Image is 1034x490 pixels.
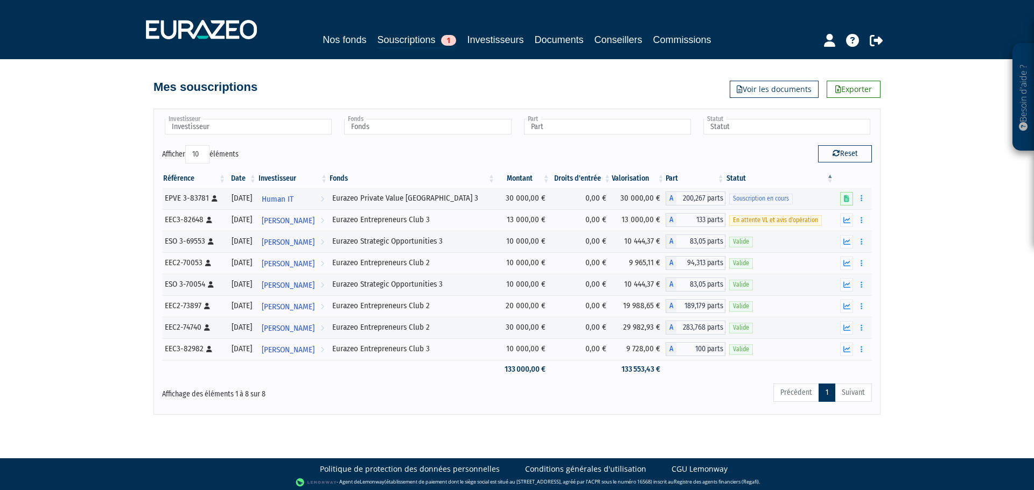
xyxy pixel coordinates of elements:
[729,258,753,268] span: Valide
[729,215,822,225] span: En attente VL et avis d'opération
[676,321,725,335] span: 283,768 parts
[230,193,254,204] div: [DATE]
[262,189,294,209] span: Human IT
[165,236,223,247] div: ESO 3-69553
[257,295,329,317] a: [PERSON_NAME]
[666,213,676,227] span: A
[146,20,257,39] img: 1732889491-logotype_eurazeo_blanc_rvb.png
[666,235,676,248] span: A
[496,317,551,338] td: 30 000,00 €
[551,317,612,338] td: 0,00 €
[165,300,223,311] div: EEC2-73897
[729,194,793,204] span: Souscription en cours
[227,169,257,188] th: Date: activer pour trier la colonne par ordre croissant
[162,169,227,188] th: Référence : activer pour trier la colonne par ordre croissant
[612,295,665,317] td: 19 988,65 €
[320,275,324,295] i: Voir l'investisseur
[230,214,254,225] div: [DATE]
[551,338,612,360] td: 0,00 €
[674,478,759,485] a: Registre des agents financiers (Regafi)
[496,209,551,231] td: 13 000,00 €
[612,209,665,231] td: 13 000,00 €
[165,322,223,333] div: EEC2-74740
[441,35,456,46] span: 1
[230,279,254,290] div: [DATE]
[165,257,223,268] div: EEC2-70053
[206,346,212,352] i: [Français] Personne physique
[185,145,209,164] select: Afficheréléments
[676,278,725,292] span: 83,05 parts
[551,169,612,188] th: Droits d'entrée: activer pour trier la colonne par ordre croissant
[595,32,642,47] a: Conseillers
[320,464,500,474] a: Politique de protection des données personnelles
[257,317,329,338] a: [PERSON_NAME]
[230,300,254,311] div: [DATE]
[612,252,665,274] td: 9 965,11 €
[206,217,212,223] i: [Français] Personne physique
[332,343,492,354] div: Eurazeo Entrepreneurs Club 3
[329,169,496,188] th: Fonds: activer pour trier la colonne par ordre croissant
[165,214,223,225] div: EEC3-82648
[320,211,324,231] i: Voir l'investisseur
[204,324,210,331] i: [Français] Personne physique
[257,252,329,274] a: [PERSON_NAME]
[666,321,676,335] span: A
[262,211,315,231] span: [PERSON_NAME]
[262,254,315,274] span: [PERSON_NAME]
[551,295,612,317] td: 0,00 €
[653,32,711,47] a: Commissions
[666,235,725,248] div: A - Eurazeo Strategic Opportunities 3
[496,231,551,252] td: 10 000,00 €
[162,145,239,164] label: Afficher éléments
[551,252,612,274] td: 0,00 €
[666,342,725,356] div: A - Eurazeo Entrepreneurs Club 3
[257,338,329,360] a: [PERSON_NAME]
[320,254,324,274] i: Voir l'investisseur
[320,340,324,360] i: Voir l'investisseur
[262,318,315,338] span: [PERSON_NAME]
[612,188,665,209] td: 30 000,00 €
[332,236,492,247] div: Eurazeo Strategic Opportunities 3
[496,252,551,274] td: 10 000,00 €
[320,318,324,338] i: Voir l'investisseur
[262,232,315,252] span: [PERSON_NAME]
[525,464,646,474] a: Conditions générales d'utilisation
[676,191,725,205] span: 200,267 parts
[496,274,551,295] td: 10 000,00 €
[818,145,872,162] button: Reset
[729,344,753,354] span: Valide
[496,188,551,209] td: 30 000,00 €
[496,360,551,379] td: 133 000,00 €
[676,299,725,313] span: 189,179 parts
[666,299,725,313] div: A - Eurazeo Entrepreneurs Club 2
[725,169,835,188] th: Statut : activer pour trier la colonne par ordre d&eacute;croissant
[1017,49,1030,146] p: Besoin d'aide ?
[819,384,835,402] a: 1
[11,477,1023,488] div: - Agent de (établissement de paiement dont le siège social est situé au [STREET_ADDRESS], agréé p...
[612,231,665,252] td: 10 444,37 €
[332,300,492,311] div: Eurazeo Entrepreneurs Club 2
[551,209,612,231] td: 0,00 €
[257,274,329,295] a: [PERSON_NAME]
[666,191,725,205] div: A - Eurazeo Private Value Europe 3
[496,295,551,317] td: 20 000,00 €
[666,213,725,227] div: A - Eurazeo Entrepreneurs Club 3
[153,81,257,94] h4: Mes souscriptions
[551,274,612,295] td: 0,00 €
[551,231,612,252] td: 0,00 €
[230,257,254,268] div: [DATE]
[666,191,676,205] span: A
[257,209,329,231] a: [PERSON_NAME]
[262,340,315,360] span: [PERSON_NAME]
[666,169,725,188] th: Part: activer pour trier la colonne par ordre croissant
[729,237,753,247] span: Valide
[208,281,214,288] i: [Français] Personne physique
[612,360,665,379] td: 133 553,43 €
[205,260,211,266] i: [Français] Personne physique
[551,188,612,209] td: 0,00 €
[666,278,725,292] div: A - Eurazeo Strategic Opportunities 3
[666,278,676,292] span: A
[377,32,456,49] a: Souscriptions1
[257,231,329,252] a: [PERSON_NAME]
[676,235,725,248] span: 83,05 parts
